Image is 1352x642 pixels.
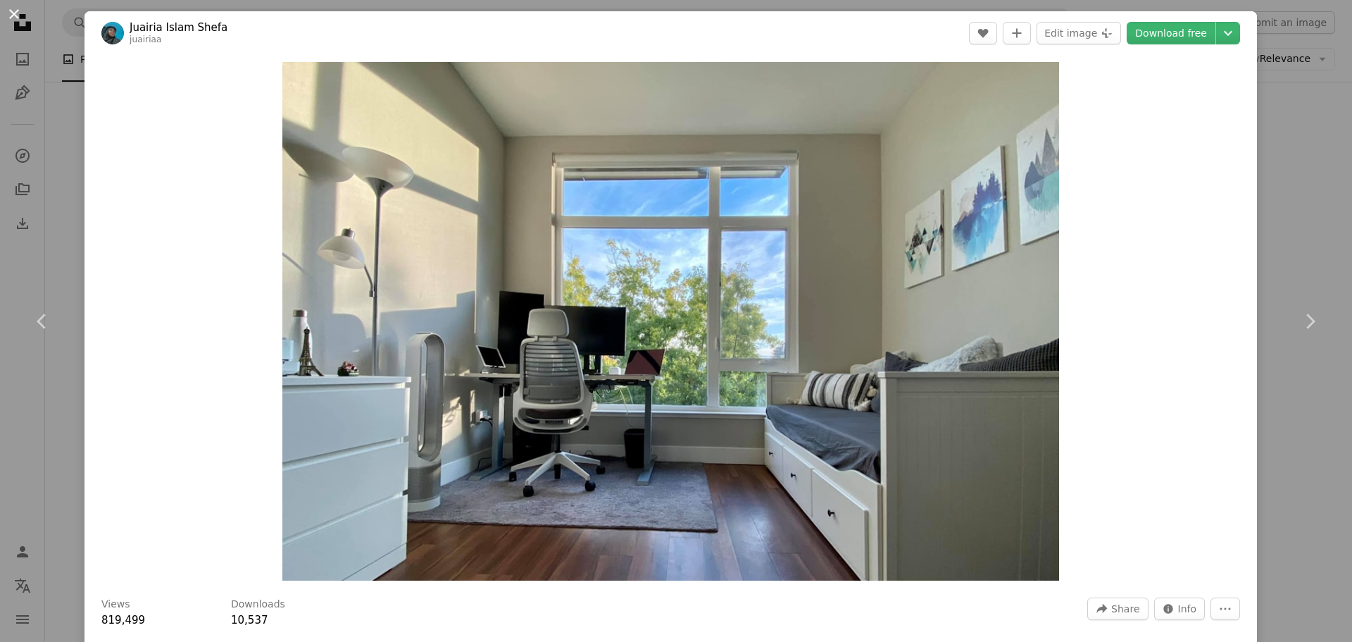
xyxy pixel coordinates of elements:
a: Next [1267,254,1352,389]
button: Add to Collection [1003,22,1031,44]
img: Go to Juairia Islam Shefa's profile [101,22,124,44]
button: More Actions [1210,598,1240,620]
span: Share [1111,598,1139,619]
h3: Downloads [231,598,285,612]
a: Download free [1127,22,1215,44]
span: Info [1178,598,1197,619]
button: Zoom in on this image [282,62,1060,581]
button: Edit image [1037,22,1121,44]
a: Juairia Islam Shefa [130,20,227,35]
button: Stats about this image [1154,598,1206,620]
a: juairiaa [130,35,162,44]
button: Share this image [1087,598,1148,620]
span: 819,499 [101,614,145,626]
h3: Views [101,598,130,612]
img: a bedroom with a desk and a chair [282,62,1060,581]
button: Like [969,22,997,44]
button: Choose download size [1216,22,1240,44]
span: 10,537 [231,614,268,626]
